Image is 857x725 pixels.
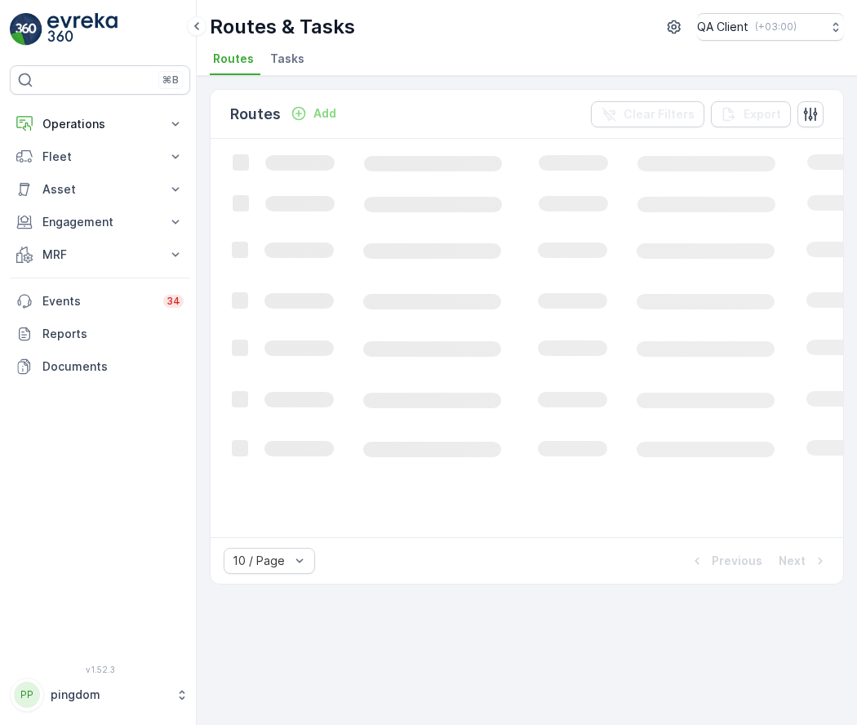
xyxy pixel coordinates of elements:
p: Next [779,553,806,569]
button: Engagement [10,206,190,238]
p: Fleet [42,149,158,165]
p: Export [744,106,781,122]
button: Export [711,101,791,127]
p: Reports [42,326,184,342]
p: pingdom [51,687,167,703]
p: Engagement [42,214,158,230]
a: Events34 [10,285,190,318]
p: Previous [712,553,762,569]
a: Documents [10,350,190,383]
p: 34 [167,295,180,308]
span: v 1.52.3 [10,665,190,674]
img: logo [10,13,42,46]
button: Fleet [10,140,190,173]
span: Tasks [270,51,304,67]
p: Add [313,105,336,122]
p: ( +03:00 ) [755,20,797,33]
p: MRF [42,247,158,263]
button: Previous [687,551,764,571]
button: Asset [10,173,190,206]
img: logo_light-DOdMpM7g.png [47,13,118,46]
button: Operations [10,108,190,140]
p: Routes & Tasks [210,14,355,40]
p: Documents [42,358,184,375]
button: Next [777,551,830,571]
a: Reports [10,318,190,350]
p: Operations [42,116,158,132]
p: Routes [230,103,281,126]
p: Asset [42,181,158,198]
p: Clear Filters [624,106,695,122]
p: Events [42,293,153,309]
button: PPpingdom [10,678,190,712]
p: ⌘B [162,73,179,87]
button: Clear Filters [591,101,704,127]
button: Add [284,104,343,123]
div: PP [14,682,40,708]
button: QA Client(+03:00) [697,13,844,41]
span: Routes [213,51,254,67]
p: QA Client [697,19,748,35]
button: MRF [10,238,190,271]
